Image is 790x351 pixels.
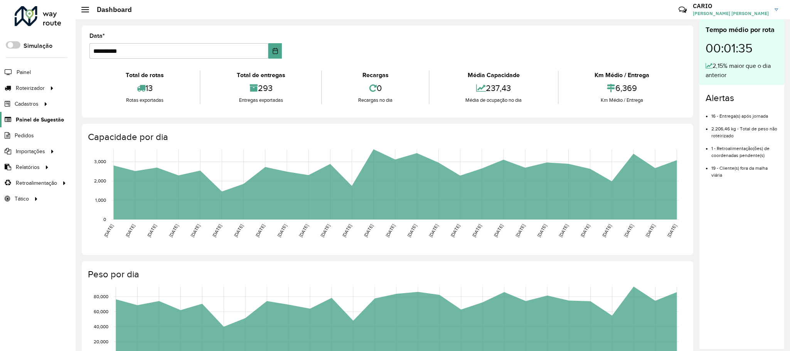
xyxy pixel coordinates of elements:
[233,223,244,238] text: [DATE]
[320,223,331,238] text: [DATE]
[711,107,778,120] li: 16 - Entrega(s) após jornada
[579,223,591,238] text: [DATE]
[211,223,222,238] text: [DATE]
[91,96,198,104] div: Rotas exportadas
[254,223,266,238] text: [DATE]
[17,68,31,76] span: Painel
[561,71,684,80] div: Km Médio / Entrega
[88,269,686,280] h4: Peso por dia
[493,223,504,238] text: [DATE]
[431,96,556,104] div: Média de ocupação no dia
[645,223,656,238] text: [DATE]
[674,2,691,18] a: Contato Rápido
[16,163,40,171] span: Relatórios
[103,223,114,238] text: [DATE]
[706,93,778,104] h4: Alertas
[16,147,45,155] span: Importações
[202,96,319,104] div: Entregas exportadas
[693,2,769,10] h3: CARIO
[125,223,136,238] text: [DATE]
[94,309,108,314] text: 60,000
[711,139,778,159] li: 1 - Retroalimentação(ões) de coordenadas pendente(s)
[363,223,374,238] text: [DATE]
[16,179,57,187] span: Retroalimentação
[471,223,482,238] text: [DATE]
[94,339,108,344] text: 20,000
[428,223,439,238] text: [DATE]
[623,223,634,238] text: [DATE]
[95,197,106,202] text: 1,000
[94,178,106,183] text: 2,000
[91,80,198,96] div: 13
[601,223,612,238] text: [DATE]
[558,223,569,238] text: [DATE]
[268,43,282,59] button: Choose Date
[168,223,179,238] text: [DATE]
[324,71,426,80] div: Recargas
[450,223,461,238] text: [DATE]
[406,223,418,238] text: [DATE]
[94,159,106,164] text: 3,000
[276,223,288,238] text: [DATE]
[536,223,547,238] text: [DATE]
[24,41,52,51] label: Simulação
[91,71,198,80] div: Total de rotas
[103,217,106,222] text: 0
[94,324,108,329] text: 40,000
[15,132,34,140] span: Pedidos
[666,223,677,238] text: [DATE]
[431,80,556,96] div: 237,43
[298,223,309,238] text: [DATE]
[94,294,108,299] text: 80,000
[190,223,201,238] text: [DATE]
[89,5,132,14] h2: Dashboard
[384,223,396,238] text: [DATE]
[341,223,352,238] text: [DATE]
[515,223,526,238] text: [DATE]
[711,159,778,179] li: 19 - Cliente(s) fora da malha viária
[706,61,778,80] div: 2,15% maior que o dia anterior
[431,71,556,80] div: Média Capacidade
[88,132,686,143] h4: Capacidade por dia
[202,80,319,96] div: 293
[706,25,778,35] div: Tempo médio por rota
[324,80,426,96] div: 0
[693,10,769,17] span: [PERSON_NAME] [PERSON_NAME]
[146,223,157,238] text: [DATE]
[89,31,105,40] label: Data
[324,96,426,104] div: Recargas no dia
[16,116,64,124] span: Painel de Sugestão
[15,100,39,108] span: Cadastros
[561,80,684,96] div: 6,369
[711,120,778,139] li: 2.206,46 kg - Total de peso não roteirizado
[706,35,778,61] div: 00:01:35
[15,195,29,203] span: Tático
[16,84,45,92] span: Roteirizador
[202,71,319,80] div: Total de entregas
[561,96,684,104] div: Km Médio / Entrega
